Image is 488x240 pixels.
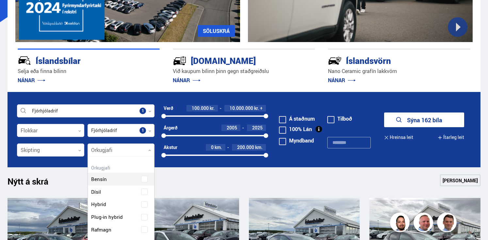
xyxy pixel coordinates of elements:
h1: Nýtt á skrá [8,176,60,190]
a: NÁNAR [18,77,45,84]
img: tr5P-W3DuiFaO7aO.svg [173,54,187,67]
p: Selja eða finna bílinn [18,67,160,75]
div: [DOMAIN_NAME] [173,54,292,66]
span: kr. [254,106,259,111]
div: Íslandsvörn [328,54,447,66]
img: FbJEzSuNWCJXmdc-.webp [438,214,458,233]
span: 0 [211,144,214,150]
span: 2005 [227,125,237,131]
label: Á staðnum [279,116,315,121]
span: 100.000 [192,105,209,111]
img: JRvxyua_JYH6wB4c.svg [18,54,31,67]
span: km. [215,145,222,150]
span: + [260,106,263,111]
span: Dísil [91,187,101,197]
button: Hreinsa leit [384,130,413,145]
a: SÖLUSKRÁ [198,25,235,37]
span: Rafmagn [91,225,111,234]
label: 100% Lán [279,127,312,132]
span: 200.000 [237,144,254,150]
label: Tilboð [327,116,352,121]
span: km. [255,145,263,150]
span: 2025 [252,125,263,131]
p: Við kaupum bílinn þinn gegn staðgreiðslu [173,67,315,75]
div: Akstur [164,145,177,150]
span: Bensín [91,174,107,184]
div: Íslandsbílar [18,54,137,66]
span: 10.000.000 [230,105,253,111]
span: Hybrid [91,200,106,209]
p: Nano Ceramic grafín lakkvörn [328,67,470,75]
div: Árgerð [164,125,177,130]
button: Sýna 162 bíla [384,112,464,127]
img: -Svtn6bYgwAsiwNX.svg [328,54,342,67]
label: Myndband [279,138,314,143]
div: Verð [164,106,173,111]
button: Ítarleg leit [438,130,464,145]
img: nhp88E3Fdnt1Opn2.png [391,214,411,233]
span: Plug-in hybrid [91,212,123,222]
button: Opna LiveChat spjallviðmót [5,3,25,22]
img: siFngHWaQ9KaOqBr.png [415,214,434,233]
a: NÁNAR [328,77,356,84]
a: NÁNAR [173,77,201,84]
a: [PERSON_NAME] [440,174,480,186]
span: kr. [210,106,215,111]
